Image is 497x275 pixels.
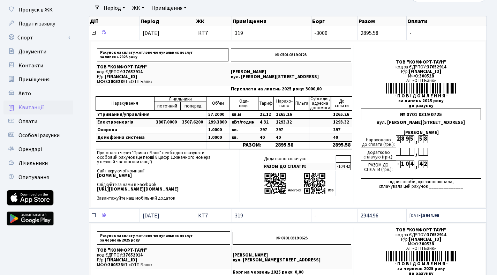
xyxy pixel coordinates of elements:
[258,134,274,142] td: 40
[230,119,258,126] td: кВт/годин
[361,131,481,135] div: [PERSON_NAME]
[361,267,481,271] div: за червень 2025 року
[331,96,352,111] td: До cплати
[206,96,229,111] td: Об'єм
[331,119,352,126] td: 1293.32
[361,94,481,98] div: - П О В І Д О М Л Е Н Н Я -
[18,173,49,181] span: Опитування
[336,163,351,170] td: -104.42
[206,134,229,142] td: 1.0000
[361,120,481,125] div: вул. [PERSON_NAME][STREET_ADDRESS]
[97,80,228,84] p: МФО: АТ «ОТП Банк»
[143,212,159,220] span: [DATE]
[414,148,419,156] div: ,
[195,16,232,26] th: ЖК
[18,76,50,83] span: Приміщення
[97,248,230,253] p: ТОВ "КОМФОРТ-ТАУН"
[414,161,419,169] div: ,
[274,134,295,142] td: 40
[97,258,230,262] p: Р/р:
[263,163,336,170] td: РАЗОМ ДО СПЛАТИ:
[233,258,351,262] p: вул. [PERSON_NAME][STREET_ADDRESS]
[274,96,295,111] td: Нарахо- вано
[405,135,409,143] div: 9
[154,96,206,102] td: Лічильники
[97,231,230,245] p: Рахунок на сплату житлово-комунальних послуг за червень 2025 року
[96,119,154,126] td: Електроенергія
[274,119,295,126] td: 1293.32
[361,212,378,220] span: 2944.96
[258,126,274,134] td: 297
[405,161,409,168] div: 0
[407,16,487,26] th: Оплати
[409,68,441,75] span: [FINANCIAL_ID]
[358,16,407,26] th: Разом
[105,74,137,80] span: [FINANCIAL_ID]
[233,253,351,258] p: [PERSON_NAME]
[97,253,230,258] p: код ЄДРПОУ:
[3,170,73,184] a: Опитування
[3,3,73,17] a: Пропуск в ЖК
[3,59,73,73] a: Контакти
[274,142,295,149] td: 2895.58
[96,134,154,142] td: Домофонна система
[230,142,274,149] td: РАЗОМ:
[230,126,258,134] td: кв.
[419,241,434,247] span: 300528
[235,30,308,36] span: 319
[18,104,44,111] span: Квитанції
[331,142,352,149] td: 2895.58
[361,29,378,37] span: 2895.58
[361,246,481,251] div: АТ «ОТП Банк»
[230,96,258,111] td: Оди- ниця
[233,270,351,275] p: Борг на червень 2025 року: 0,00
[361,65,481,69] div: код за ЄДРПОУ:
[230,134,258,142] td: кв.
[108,262,123,268] span: 300528
[3,17,73,31] a: Подати заявку
[361,242,481,246] div: МФО:
[331,111,352,119] td: 1265.26
[3,142,73,156] a: Орендарі
[263,155,336,163] td: Додатково сплачую:
[18,6,53,14] span: Пропуск в ЖК
[231,49,351,61] p: № 0701 0319 0725
[258,119,274,126] td: 4.32
[409,213,439,219] small: [DATE]:
[400,135,405,143] div: 8
[3,73,73,87] a: Приміщення
[232,16,311,26] th: Приміщення
[361,69,481,74] div: Р/р:
[423,213,439,219] b: 5944.96
[361,237,481,242] div: Р/р:
[18,118,37,125] span: Оплати
[409,161,414,168] div: 4
[97,263,230,267] p: МФО: АТ «ОТП Банк»
[331,134,352,142] td: 40
[97,70,228,74] p: код ЄДРПОУ:
[258,96,274,111] td: Тариф
[233,232,351,245] p: № 0701 0319 0625
[309,96,331,111] td: Субсидія, адресна допомога
[18,90,31,97] span: Авто
[274,111,295,119] td: 1265.26
[206,119,229,126] td: 299.3800
[419,73,434,79] span: 300528
[206,126,229,134] td: 1.0000
[97,65,228,69] p: ТОВ "КОМФОРТ-ТАУН"
[97,48,228,61] p: Рахунок на сплату житлово-комунальних послуг за липень 2025 року
[206,111,229,119] td: 57.2000
[3,87,73,101] a: Авто
[96,126,154,134] td: Охорона
[3,45,73,59] a: Документи
[18,62,43,69] span: Контакти
[149,2,189,14] a: Приміщення
[18,48,46,55] span: Документи
[427,232,446,238] span: 37652914
[361,104,481,108] div: до рахунку
[154,102,180,111] td: поточний
[123,69,143,75] span: 37652914
[3,128,73,142] a: Особові рахунки
[361,161,396,173] div: РАЗОМ ДО СПЛАТИ (грн.):
[314,212,316,220] span: -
